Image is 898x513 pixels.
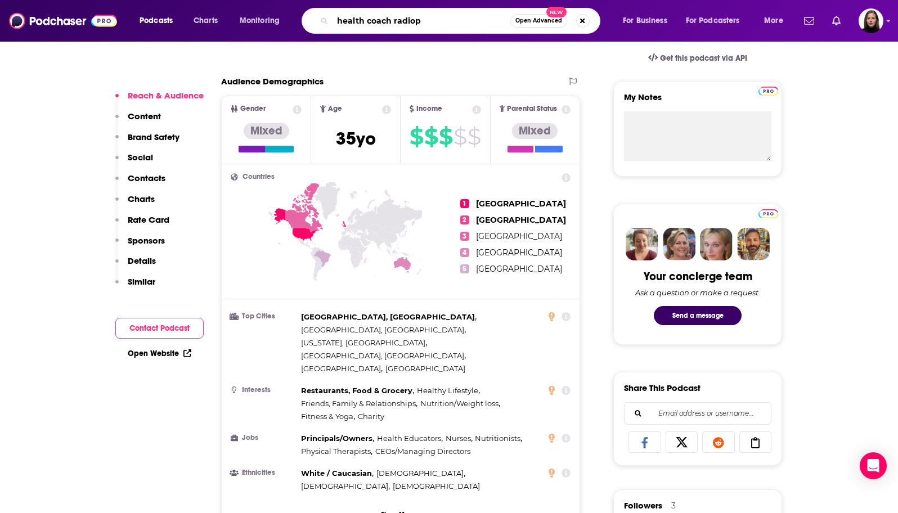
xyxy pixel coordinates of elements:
[301,469,372,478] span: White / Caucasian
[376,469,464,478] span: [DEMOGRAPHIC_DATA]
[301,480,390,493] span: ,
[115,193,155,214] button: Charts
[460,248,469,257] span: 4
[460,264,469,273] span: 5
[512,123,558,139] div: Mixed
[663,228,695,260] img: Barbara Profile
[624,382,701,393] h3: Share This Podcast
[460,215,469,224] span: 2
[686,13,740,29] span: For Podcasters
[508,123,563,152] a: Mixed
[660,53,747,63] span: Get this podcast via API
[758,208,778,218] a: Pro website
[510,14,567,28] button: Open AdvancedNew
[336,134,376,148] a: 35yo
[240,105,266,112] span: Gender
[301,434,372,443] span: Principals/Owners
[301,336,427,349] span: ,
[358,412,384,421] span: Charity
[240,13,280,29] span: Monitoring
[639,44,756,72] a: Get this podcast via API
[301,362,383,375] span: ,
[460,199,469,208] span: 1
[9,10,117,31] a: Podchaser - Follow, Share and Rate Podcasts
[624,92,771,111] label: My Notes
[417,386,478,395] span: Healthy Lifestyle
[301,349,466,362] span: ,
[439,128,452,146] span: $
[446,434,471,443] span: Nurses
[301,447,371,456] span: Physical Therapists
[301,432,374,445] span: ,
[301,397,417,410] span: ,
[644,269,752,283] div: Your concierge team
[758,209,778,218] img: Podchaser Pro
[115,214,169,235] button: Rate Card
[475,434,520,443] span: Nutritionists
[546,7,567,17] span: New
[301,312,475,321] span: [GEOGRAPHIC_DATA], [GEOGRAPHIC_DATA]
[624,500,662,511] span: Followers
[628,431,661,453] a: Share on Facebook
[700,228,733,260] img: Jules Profile
[194,13,218,29] span: Charts
[231,469,297,476] h3: Ethnicities
[115,132,179,152] button: Brand Safety
[476,231,562,241] a: [GEOGRAPHIC_DATA]
[221,76,324,87] h2: Audience Demographics
[507,105,557,112] span: Parental Status
[800,11,819,30] a: Show notifications dropdown
[420,399,499,408] span: Nutrition/Weight loss
[420,397,500,410] span: ,
[468,128,481,146] span: $
[626,228,658,260] img: Sydney Profile
[860,452,887,479] div: Open Intercom Messenger
[132,12,187,30] button: open menu
[859,8,883,33] img: User Profile
[128,255,156,266] p: Details
[301,399,416,408] span: Friends, Family & Relationships
[424,128,438,146] span: $
[128,173,165,183] p: Contacts
[410,128,423,146] span: $
[301,323,466,336] span: ,
[301,386,412,395] span: Restaurants, Food & Grocery
[115,111,161,132] button: Content
[454,128,466,146] span: $
[702,431,735,453] a: Share on Reddit
[115,318,204,339] button: Contact Podcast
[128,235,165,246] p: Sponsors
[615,12,681,30] button: open menu
[375,447,470,456] span: CEOs/Managing Directors
[301,467,374,480] span: ,
[301,351,464,360] span: [GEOGRAPHIC_DATA], [GEOGRAPHIC_DATA]
[140,13,173,29] span: Podcasts
[671,501,676,511] div: 3
[115,235,165,256] button: Sponsors
[666,431,698,453] a: Share on X/Twitter
[128,111,161,121] p: Content
[231,313,297,320] h3: Top Cities
[476,247,562,258] a: [GEOGRAPHIC_DATA]
[128,90,204,101] p: Reach & Audience
[301,412,353,421] span: Fitness & Yoga
[476,199,566,209] a: [GEOGRAPHIC_DATA]
[328,105,342,112] span: Age
[475,432,522,445] span: ,
[410,128,481,146] a: $$$$$
[377,432,443,445] span: ,
[476,215,566,225] a: [GEOGRAPHIC_DATA]
[460,232,469,241] span: 3
[128,214,169,225] p: Rate Card
[301,410,355,423] span: ,
[758,85,778,96] a: Pro website
[243,173,275,181] span: Countries
[859,8,883,33] button: Show profile menu
[301,325,464,334] span: [GEOGRAPHIC_DATA], [GEOGRAPHIC_DATA]
[634,403,762,424] input: Email address or username...
[186,12,225,30] a: Charts
[115,255,156,276] button: Details
[385,364,465,373] span: [GEOGRAPHIC_DATA]
[128,193,155,204] p: Charts
[624,402,771,425] div: Search followers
